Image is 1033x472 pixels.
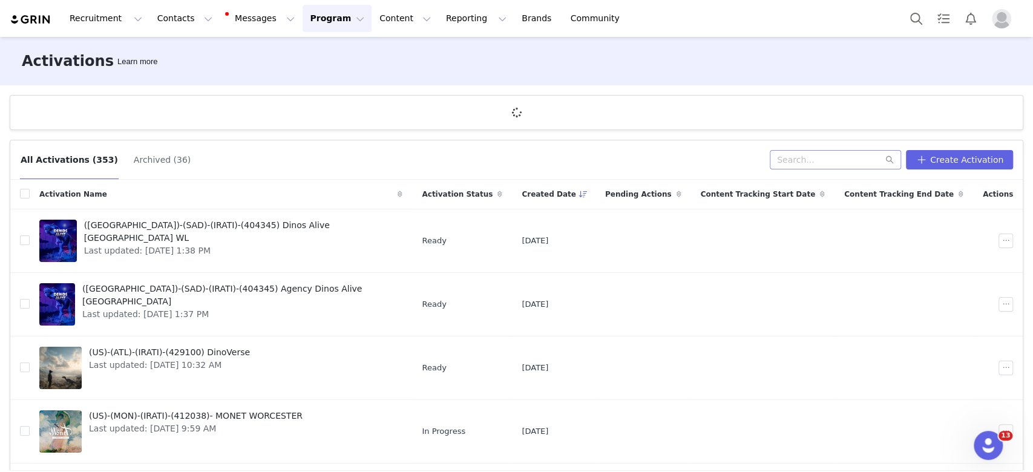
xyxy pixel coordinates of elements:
[906,150,1013,169] button: Create Activation
[439,5,514,32] button: Reporting
[39,344,402,392] a: (US)-(ATL)-(IRATI)-(429100) DinoVerseLast updated: [DATE] 10:32 AM
[973,182,1023,207] div: Actions
[522,425,548,438] span: [DATE]
[770,150,901,169] input: Search...
[89,422,303,435] span: Last updated: [DATE] 9:59 AM
[89,359,250,372] span: Last updated: [DATE] 10:32 AM
[84,219,396,244] span: ([GEOGRAPHIC_DATA])-(SAD)-(IRATI)-(404345) Dinos Alive [GEOGRAPHIC_DATA] WL
[522,362,548,374] span: [DATE]
[422,189,493,200] span: Activation Status
[885,156,894,164] i: icon: search
[422,425,465,438] span: In Progress
[133,150,191,169] button: Archived (36)
[39,189,107,200] span: Activation Name
[22,50,114,72] h3: Activations
[115,56,160,68] div: Tooltip anchor
[422,235,446,247] span: Ready
[89,410,303,422] span: (US)-(MON)-(IRATI)-(412038)- MONET WORCESTER
[39,280,402,329] a: ([GEOGRAPHIC_DATA])-(SAD)-(IRATI)-(404345) Agency Dinos Alive [GEOGRAPHIC_DATA]Last updated: [DAT...
[220,5,302,32] button: Messages
[39,407,402,456] a: (US)-(MON)-(IRATI)-(412038)- MONET WORCESTERLast updated: [DATE] 9:59 AM
[992,9,1011,28] img: placeholder-profile.jpg
[522,235,548,247] span: [DATE]
[605,189,672,200] span: Pending Actions
[10,14,52,25] img: grin logo
[82,308,395,321] span: Last updated: [DATE] 1:37 PM
[957,5,984,32] button: Notifications
[372,5,438,32] button: Content
[20,150,119,169] button: All Activations (353)
[89,346,250,359] span: (US)-(ATL)-(IRATI)-(429100) DinoVerse
[82,283,395,308] span: ([GEOGRAPHIC_DATA])-(SAD)-(IRATI)-(404345) Agency Dinos Alive [GEOGRAPHIC_DATA]
[422,362,446,374] span: Ready
[974,431,1003,460] iframe: Intercom live chat
[700,189,815,200] span: Content Tracking Start Date
[62,5,149,32] button: Recruitment
[985,9,1023,28] button: Profile
[84,244,396,257] span: Last updated: [DATE] 1:38 PM
[150,5,220,32] button: Contacts
[844,189,954,200] span: Content Tracking End Date
[303,5,372,32] button: Program
[422,298,446,310] span: Ready
[999,431,1012,441] span: 13
[903,5,930,32] button: Search
[522,189,576,200] span: Created Date
[522,298,548,310] span: [DATE]
[514,5,562,32] a: Brands
[930,5,957,32] a: Tasks
[39,217,402,265] a: ([GEOGRAPHIC_DATA])-(SAD)-(IRATI)-(404345) Dinos Alive [GEOGRAPHIC_DATA] WLLast updated: [DATE] 1...
[563,5,632,32] a: Community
